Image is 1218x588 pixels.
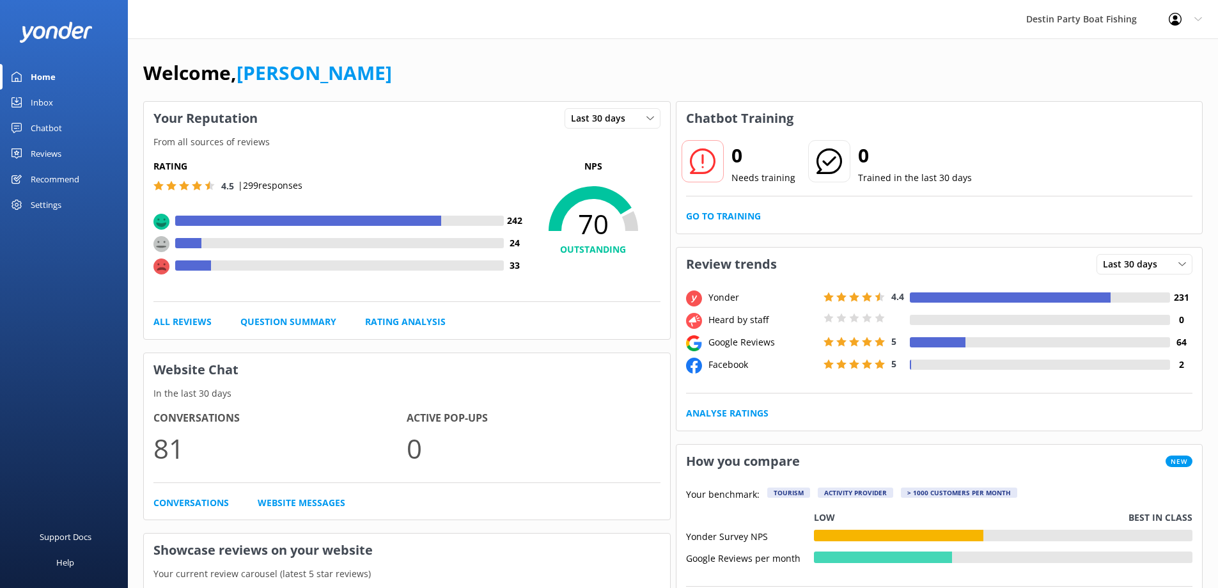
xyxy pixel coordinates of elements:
h5: Rating [153,159,526,173]
div: Support Docs [40,524,91,550]
h3: How you compare [676,445,809,478]
h3: Showcase reviews on your website [144,534,670,567]
span: 5 [891,358,896,370]
div: Activity Provider [818,488,893,498]
p: Trained in the last 30 days [858,171,972,185]
a: Question Summary [240,315,336,329]
span: 70 [526,208,660,240]
h3: Website Chat [144,353,670,386]
h4: 24 [504,236,526,250]
h4: 64 [1170,335,1192,349]
p: In the last 30 days [144,386,670,401]
p: Your benchmark: [686,488,760,503]
div: Settings [31,192,61,218]
a: Conversations [153,496,229,510]
div: > 1000 customers per month [901,488,1017,498]
h2: 0 [731,140,795,171]
h4: Conversations [153,410,407,427]
div: Home [31,64,56,90]
a: Website Messages [258,496,345,510]
h3: Review trends [676,248,786,281]
span: Last 30 days [1103,257,1165,271]
p: Needs training [731,171,795,185]
div: Yonder [705,290,820,305]
div: Recommend [31,166,79,192]
img: yonder-white-logo.png [19,22,93,43]
a: Rating Analysis [365,315,446,329]
h3: Your Reputation [144,102,267,135]
p: Best in class [1128,511,1192,525]
span: 4.4 [891,290,904,303]
h4: 231 [1170,290,1192,305]
h4: 0 [1170,313,1192,327]
div: Tourism [767,488,810,498]
div: Chatbot [31,115,62,141]
h4: OUTSTANDING [526,242,660,257]
span: New [1166,456,1192,467]
span: 5 [891,335,896,347]
a: [PERSON_NAME] [237,60,392,86]
a: Go to Training [686,209,761,223]
p: Your current review carousel (latest 5 star reviews) [144,567,670,581]
div: Yonder Survey NPS [686,530,814,541]
div: Google Reviews per month [686,552,814,563]
p: Low [814,511,835,525]
div: Facebook [705,358,820,372]
div: Reviews [31,141,61,166]
div: Heard by staff [705,313,820,327]
p: 81 [153,427,407,470]
div: Google Reviews [705,335,820,349]
div: Help [56,550,74,575]
h3: Chatbot Training [676,102,803,135]
h1: Welcome, [143,58,392,88]
p: 0 [407,427,660,470]
p: From all sources of reviews [144,135,670,149]
div: Inbox [31,90,53,115]
p: | 299 responses [238,179,302,193]
h4: 33 [504,258,526,273]
h2: 0 [858,140,972,171]
span: Last 30 days [571,111,633,125]
a: Analyse Ratings [686,406,769,420]
a: All Reviews [153,315,212,329]
h4: Active Pop-ups [407,410,660,427]
span: 4.5 [221,180,234,192]
h4: 2 [1170,358,1192,372]
p: NPS [526,159,660,173]
h4: 242 [504,214,526,228]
